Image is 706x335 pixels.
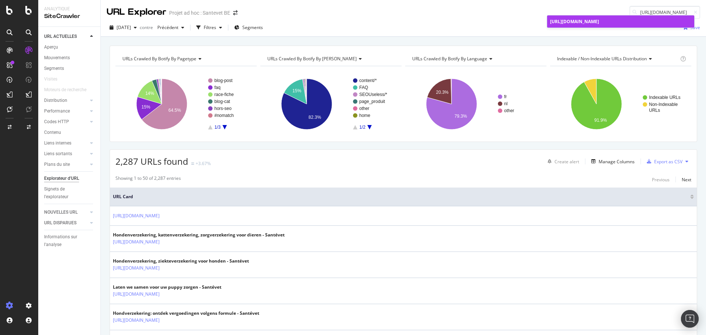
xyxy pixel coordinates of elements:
font: Filtres [185,24,197,31]
text: blog-cat [195,99,211,104]
span: 2,287 URLs found [96,155,169,167]
span: URLs Crawled By Botify By [PERSON_NAME] [248,56,338,62]
div: Manage Columns [580,158,616,165]
div: Liens sortants [25,150,53,158]
text: 15% [122,104,131,110]
div: URL ACTUELLES [25,33,58,40]
text: 64.5% [149,108,162,113]
div: A chart. [241,72,382,136]
div: Signets de l'explorateur [25,185,69,201]
button: Next [663,175,672,184]
h4: URLs Crawled By Botify By santevet [247,53,376,65]
div: Showing 1 to 50 of 2,287 entries [96,175,162,184]
a: Contenu [25,129,76,136]
text: fr [485,94,488,99]
span: URL Card [94,193,669,200]
text: 79.3% [435,114,448,119]
text: 1/3 [195,125,202,130]
text: Non-Indexable [630,102,659,107]
div: NOUVELLES URL [25,209,58,216]
font: Contenu [25,130,42,135]
div: Segments [25,65,45,72]
a: Segments [25,65,76,72]
font: [DATE] [97,24,112,31]
div: Distribution [25,97,48,104]
span: URLs Crawled By Botify By language [393,56,468,62]
button: Filtres [174,22,206,33]
input: Find a URL [610,6,681,19]
div: Contenu [25,129,42,136]
text: faq [195,85,202,90]
div: Plans du site [25,161,51,168]
div: Visites [25,75,38,83]
text: 1/2 [340,125,346,130]
span: URLs Crawled By Botify By pagetype [103,56,177,62]
span: 30 juillet 2025 [97,24,112,31]
button: [DATE] [88,22,121,33]
font: Explorateur d'URL [25,176,60,181]
a: Liens sortants [25,150,69,158]
a: Liens internes [25,139,69,147]
div: Aperçu [25,43,39,51]
span: Indexable / Non-Indexable URLs distribution [538,56,628,62]
div: flèche-droite-flèche-gauche [214,10,218,15]
text: 14% [126,91,135,96]
div: Create alert [535,158,560,165]
font: Performance [25,108,51,114]
button: Précédent [135,22,168,33]
font: SiteCrawler [25,13,61,19]
a: Aperçu [25,43,76,51]
font: URL ACTUELLES [25,34,58,39]
div: Performance [25,107,51,115]
a: Visites [25,75,46,83]
a: URL ACTUELLES [25,33,69,40]
text: 82.3% [289,115,302,120]
div: Explorateur d'URL [25,175,60,182]
a: URL DISPARUES [25,219,69,227]
font: Analytique [25,6,51,11]
button: Create alert [525,156,560,167]
a: [URL][DOMAIN_NAME] [94,212,140,220]
button: Previous [633,175,650,184]
h4: URLs Crawled By Botify By pagetype [102,53,231,65]
font: Plans du site [25,162,51,167]
div: URL Explorer [88,6,147,18]
text: hors-seo [195,106,213,111]
a: Explorateur d'URL [25,175,76,182]
a: [URL][DOMAIN_NAME] [94,264,140,272]
text: blog-post [195,78,214,83]
font: Mouvements [25,55,51,60]
text: nl [485,101,488,106]
button: Export as CSV [625,156,663,167]
text: FAQ [340,85,349,90]
font: Visites [25,76,38,82]
div: Hondenverzekering, ziekteverzekering voor honden - Santévet [94,258,230,264]
button: Segments [212,22,247,33]
span: [URL][DOMAIN_NAME] [531,18,580,25]
font: Aperçu [25,44,39,50]
text: other [340,106,350,111]
a: [URL][DOMAIN_NAME] [94,238,140,246]
div: Codes HTTP [25,118,50,126]
text: #nomatch [195,113,215,118]
div: Liens internes [25,139,52,147]
span: Précédent [135,24,159,31]
a: Performance [25,107,69,115]
a: [URL][DOMAIN_NAME] [94,317,140,324]
button: Manage Columns [569,157,616,166]
img: Equal [172,163,175,165]
h4: Indexable / Non-Indexable URLs Distribution [536,53,660,65]
div: Hondenverzekering, kattenverzekering, zorgverzekering voor dieren - Santévet [94,232,265,238]
svg: A chart. [386,72,527,136]
div: Moteurs de recherche [25,86,67,94]
font: Informations sur l'analyse [25,234,58,247]
div: Previous [633,177,650,183]
div: Export as CSV [635,158,663,165]
font: Segments [223,24,244,31]
a: Mouvements [25,54,76,62]
text: 91.9% [575,118,588,123]
svg: A chart. [96,72,238,136]
font: Distribution [25,98,48,103]
a: Informations sur l'analyse [25,233,76,249]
